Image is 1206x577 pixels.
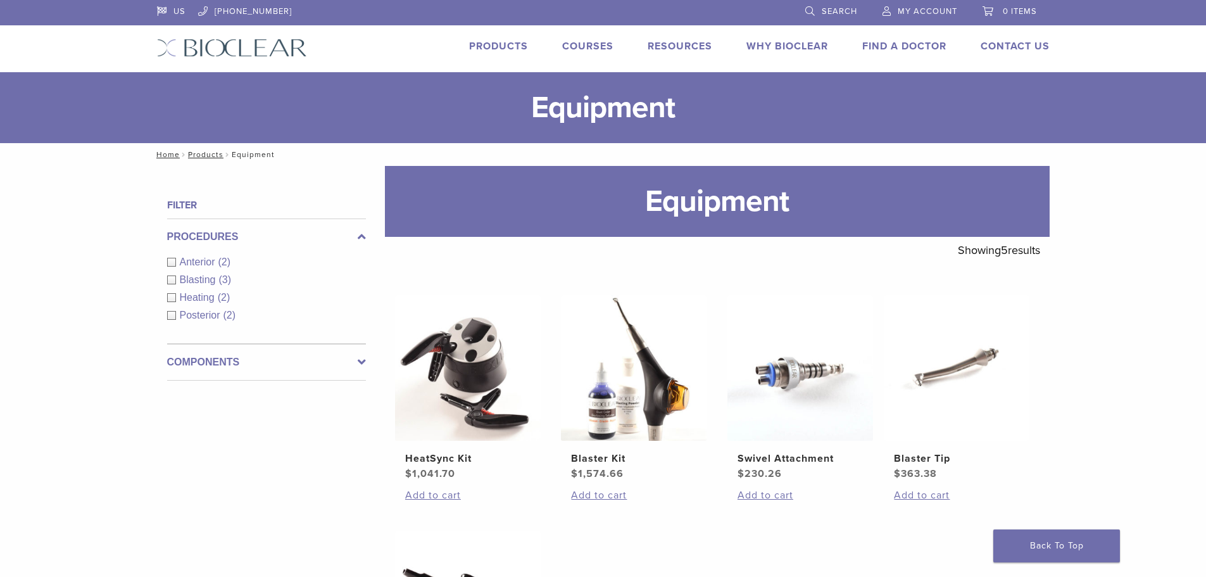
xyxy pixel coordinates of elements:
span: 0 items [1003,6,1037,16]
a: Products [469,40,528,53]
span: $ [894,467,901,480]
label: Components [167,355,366,370]
a: Add to cart: “Swivel Attachment” [738,488,863,503]
img: Blaster Tip [884,295,1029,441]
nav: Equipment [148,143,1059,166]
a: Back To Top [993,529,1120,562]
a: Contact Us [981,40,1050,53]
img: Bioclear [157,39,307,57]
h2: Swivel Attachment [738,451,863,466]
span: (3) [218,274,231,285]
span: $ [405,467,412,480]
bdi: 363.38 [894,467,937,480]
p: Showing results [958,237,1040,263]
a: Add to cart: “Blaster Tip” [894,488,1019,503]
h2: Blaster Kit [571,451,696,466]
a: Swivel AttachmentSwivel Attachment $230.26 [727,295,874,481]
span: (2) [218,257,231,267]
h4: Filter [167,198,366,213]
bdi: 230.26 [738,467,782,480]
span: / [223,151,232,158]
a: Blaster TipBlaster Tip $363.38 [883,295,1031,481]
a: Why Bioclear [746,40,828,53]
span: / [180,151,188,158]
span: 5 [1001,243,1008,257]
span: (2) [218,292,230,303]
span: $ [738,467,744,480]
span: Heating [180,292,218,303]
a: Add to cart: “HeatSync Kit” [405,488,531,503]
img: HeatSync Kit [395,295,541,441]
span: Anterior [180,257,218,267]
bdi: 1,041.70 [405,467,455,480]
a: Add to cart: “Blaster Kit” [571,488,696,503]
img: Swivel Attachment [727,295,873,441]
a: Blaster KitBlaster Kit $1,574.66 [560,295,708,481]
span: My Account [898,6,957,16]
span: $ [571,467,578,480]
h1: Equipment [385,166,1050,237]
span: Blasting [180,274,219,285]
a: Find A Doctor [862,40,946,53]
a: Home [153,150,180,159]
a: Products [188,150,223,159]
span: Posterior [180,310,223,320]
span: Search [822,6,857,16]
span: (2) [223,310,236,320]
label: Procedures [167,229,366,244]
h2: Blaster Tip [894,451,1019,466]
img: Blaster Kit [561,295,707,441]
a: Courses [562,40,613,53]
a: HeatSync KitHeatSync Kit $1,041.70 [394,295,542,481]
h2: HeatSync Kit [405,451,531,466]
a: Resources [648,40,712,53]
bdi: 1,574.66 [571,467,624,480]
